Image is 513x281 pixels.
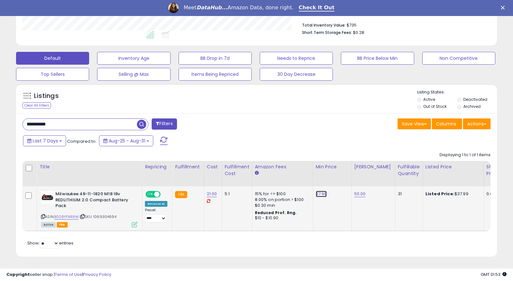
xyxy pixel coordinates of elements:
div: Fulfillment [175,164,201,170]
div: seller snap | | [6,272,111,278]
a: B00BYFNR8M [54,214,79,220]
img: Profile image for Georgie [168,3,179,13]
button: Aug-25 - Aug-31 [99,135,153,146]
b: Reduced Prof. Rng. [255,210,297,215]
div: Title [39,164,139,170]
label: Active [423,97,435,102]
button: 30 Day Decrease [260,68,333,81]
div: Amazon AI [145,201,167,207]
span: Compared to: [67,138,97,144]
i: DataHub... [197,4,228,11]
div: [PERSON_NAME] [354,164,392,170]
button: Top Sellers [16,68,89,81]
span: 2025-09-8 01:53 GMT [481,271,507,277]
strong: Copyright [6,271,30,277]
div: ASIN: [41,191,137,227]
button: Needs to Reprice [260,52,333,65]
span: FBA [57,222,68,228]
span: ON [146,192,154,197]
button: Actions [463,118,491,129]
span: OFF [160,192,170,197]
button: Filters [152,118,177,130]
div: 8.00% on portion > $100 [255,197,308,203]
div: 15% for <= $100 [255,191,308,197]
div: Amazon Fees [255,164,310,170]
button: Default [16,52,89,65]
span: Aug-25 - Aug-31 [109,138,145,144]
div: $0.30 min [255,203,308,208]
div: $37.99 [425,191,479,197]
div: Repricing [145,164,170,170]
img: 31kZW3E8u0L._SL40_.jpg [41,191,54,204]
div: Close [501,6,507,10]
b: Short Term Storage Fees: [302,30,352,35]
small: Amazon Fees. [255,170,259,176]
button: Inventory Age [97,52,170,65]
span: All listings currently available for purchase on Amazon [41,222,56,228]
button: BB Price Below Min [341,52,414,65]
button: Save View [398,118,431,129]
div: Meet Amazon Data, done right. [184,4,294,11]
a: 50.00 [354,191,366,197]
button: Last 7 Days [23,135,66,146]
small: FBA [175,191,187,198]
div: 0.00 [486,191,497,197]
b: Milwaukee 48-11-1820 M18 18v REDLITHIUM 2.0 Compact Battery Pack [55,191,133,211]
span: $0.28 [353,29,364,36]
label: Deactivated [463,97,487,102]
span: Last 7 Days [33,138,58,144]
a: Terms of Use [55,271,82,277]
div: Clear All Filters [22,102,51,108]
h5: Listings [34,92,59,100]
span: Show: entries [27,240,73,246]
span: | SKU: 1069304694 [80,214,116,219]
button: BB Drop in 7d [179,52,252,65]
button: Non Competitive [422,52,495,65]
button: Items Being Repriced [179,68,252,81]
div: Listed Price [425,164,481,170]
div: Cost [207,164,219,170]
p: Listing States: [417,89,497,95]
li: $735 [302,21,486,28]
div: 5.1 [225,191,247,197]
div: Displaying 1 to 1 of 1 items [440,152,491,158]
button: Columns [432,118,462,129]
a: 37.99 [316,191,327,197]
div: Fulfillment Cost [225,164,249,177]
div: Fulfillable Quantity [398,164,420,177]
b: Total Inventory Value: [302,22,346,28]
label: Out of Stock [423,104,447,109]
span: Columns [436,121,456,127]
label: Archived [463,104,481,109]
a: Check It Out [299,4,335,12]
div: Min Price [316,164,349,170]
div: Ship Price [486,164,499,177]
b: Listed Price: [425,191,455,197]
div: 31 [398,191,418,197]
a: 21.00 [207,191,217,197]
button: Selling @ Max [97,68,170,81]
div: Preset: [145,208,167,222]
div: $10 - $10.90 [255,215,308,221]
a: Privacy Policy [83,271,111,277]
